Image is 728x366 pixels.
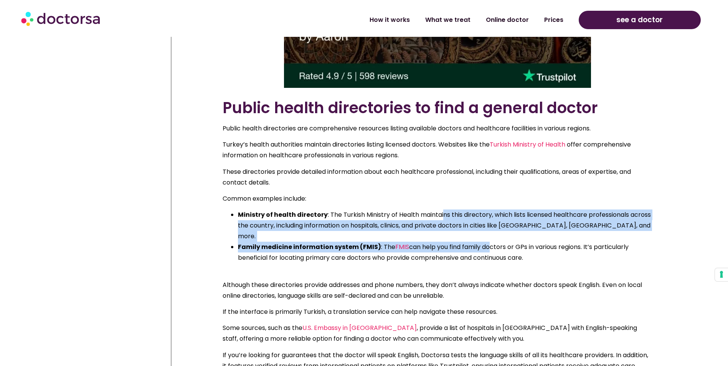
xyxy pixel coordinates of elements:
[418,11,478,29] a: What we treat
[381,242,395,251] span: : The
[188,11,571,29] nav: Menu
[223,323,302,332] span: Some sources, such as the
[616,14,663,26] span: see a doctor
[362,11,418,29] a: How it works
[238,210,651,241] span: : The Turkish Ministry of Health maintains this directory, which lists licensed healthcare profes...
[238,210,328,219] b: Ministry of health directory
[579,11,701,29] a: see a doctor
[395,242,409,251] a: FMIS
[223,167,631,187] span: These directories provide detailed information about each healthcare professional, including thei...
[223,140,490,149] span: Turkey’s health authorities maintain directories listing licensed doctors. Websites like the
[223,280,642,300] span: Although these directories provide addresses and phone numbers, they don’t always indicate whethe...
[537,11,571,29] a: Prices
[715,268,728,281] button: Your consent preferences for tracking technologies
[490,140,565,149] a: Turkish Ministry of Health
[223,124,591,133] span: Public health directories are comprehensive resources listing available doctors and healthcare fa...
[223,99,652,117] h2: Public health directories to find a general doctor
[238,242,629,262] span: can help you find family doctors or GPs in various regions. It’s particularly beneficial for loca...
[238,242,381,251] b: Family medicine information system (FMIS)
[223,194,306,203] span: Common examples include:
[223,323,637,343] span: , provide a list of hospitals in [GEOGRAPHIC_DATA] with English-speaking staff, offering a more r...
[223,307,497,316] span: If the interface is primarily Turkish, a translation service can help navigate these resources.
[302,323,417,332] a: U.S. Embassy in [GEOGRAPHIC_DATA]
[478,11,537,29] a: Online doctor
